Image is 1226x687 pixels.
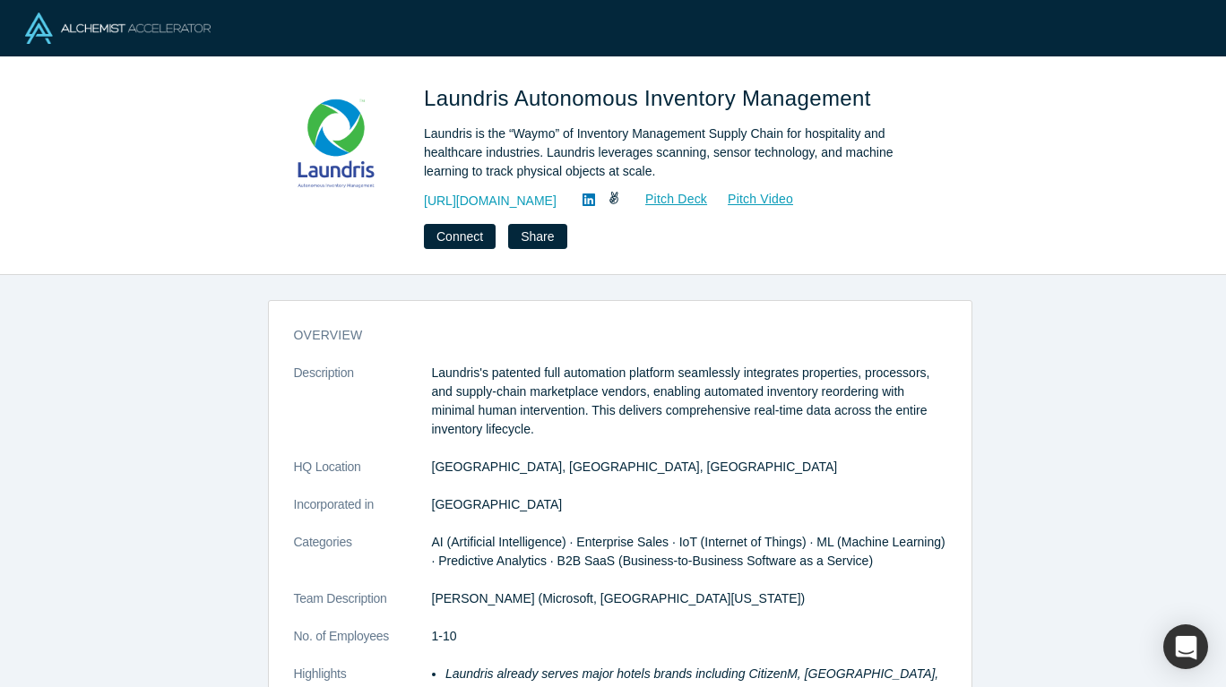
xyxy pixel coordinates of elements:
[294,326,921,345] h3: overview
[424,192,557,210] a: [URL][DOMAIN_NAME]
[708,189,794,210] a: Pitch Video
[432,627,946,646] dd: 1-10
[294,364,432,458] dt: Description
[432,495,946,514] dd: [GEOGRAPHIC_DATA]
[424,86,877,110] span: Laundris Autonomous Inventory Management
[25,13,211,44] img: Alchemist Logo
[294,495,432,533] dt: Incorporated in
[273,82,399,208] img: Laundris Autonomous Inventory Management's Logo
[432,535,945,568] span: AI (Artificial Intelligence) · Enterprise Sales · IoT (Internet of Things) · ML (Machine Learning...
[626,189,708,210] a: Pitch Deck
[294,589,432,627] dt: Team Description
[424,125,926,181] div: Laundris is the “Waymo” of Inventory Management Supply Chain for hospitality and healthcare indus...
[294,533,432,589] dt: Categories
[508,224,566,249] button: Share
[424,224,496,249] button: Connect
[294,627,432,665] dt: No. of Employees
[294,458,432,495] dt: HQ Location
[432,458,946,477] dd: [GEOGRAPHIC_DATA], [GEOGRAPHIC_DATA], [GEOGRAPHIC_DATA]
[432,364,946,439] p: Laundris's patented full automation platform seamlessly integrates properties, processors, and su...
[432,589,946,608] p: [PERSON_NAME] (Microsoft, [GEOGRAPHIC_DATA][US_STATE])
